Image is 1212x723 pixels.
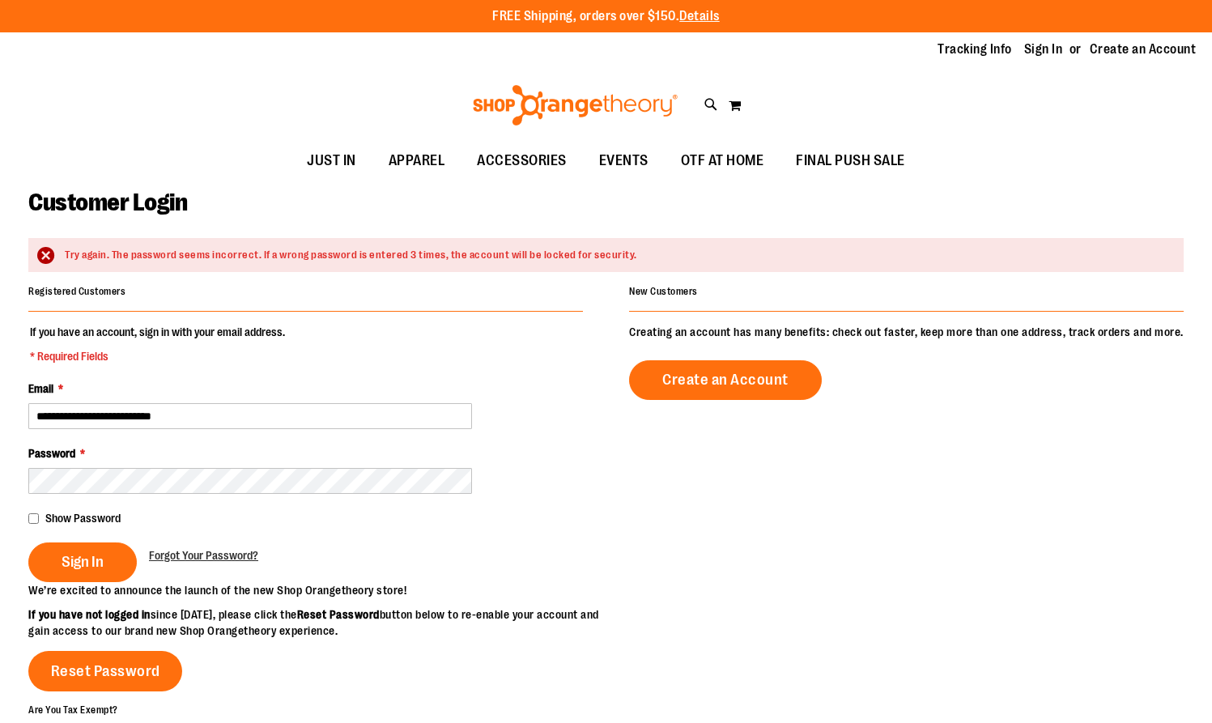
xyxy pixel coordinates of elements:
a: FINAL PUSH SALE [780,142,921,180]
strong: If you have not logged in [28,608,151,621]
span: EVENTS [599,142,649,179]
span: Reset Password [51,662,160,680]
span: Customer Login [28,189,187,216]
p: FREE Shipping, orders over $150. [492,7,720,26]
strong: New Customers [629,286,698,297]
p: Creating an account has many benefits: check out faster, keep more than one address, track orders... [629,324,1184,340]
span: APPAREL [389,142,445,179]
legend: If you have an account, sign in with your email address. [28,324,287,364]
a: EVENTS [583,142,665,180]
a: Create an Account [629,360,822,400]
div: Try again. The password seems incorrect. If a wrong password is entered 3 times, the account will... [65,248,1167,263]
span: Forgot Your Password? [149,549,258,562]
a: OTF AT HOME [665,142,780,180]
span: FINAL PUSH SALE [796,142,905,179]
span: Create an Account [662,371,789,389]
a: Sign In [1024,40,1063,58]
a: Create an Account [1090,40,1197,58]
p: We’re excited to announce the launch of the new Shop Orangetheory store! [28,582,606,598]
span: Show Password [45,512,121,525]
a: APPAREL [372,142,461,180]
span: Password [28,447,75,460]
a: JUST IN [291,142,372,180]
a: Details [679,9,720,23]
span: * Required Fields [30,348,285,364]
strong: Are You Tax Exempt? [28,704,118,716]
p: since [DATE], please click the button below to re-enable your account and gain access to our bran... [28,606,606,639]
span: ACCESSORIES [477,142,567,179]
a: Reset Password [28,651,182,691]
span: Email [28,382,53,395]
span: JUST IN [307,142,356,179]
img: Shop Orangetheory [470,85,680,125]
strong: Registered Customers [28,286,125,297]
span: Sign In [62,553,104,571]
button: Sign In [28,542,137,582]
a: ACCESSORIES [461,142,583,180]
a: Tracking Info [938,40,1012,58]
strong: Reset Password [297,608,380,621]
a: Forgot Your Password? [149,547,258,564]
span: OTF AT HOME [681,142,764,179]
